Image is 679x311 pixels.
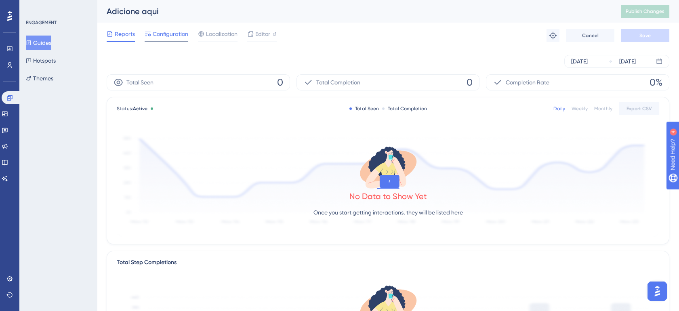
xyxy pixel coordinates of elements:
button: Cancel [566,29,614,42]
span: 0 [467,76,473,89]
button: Save [621,29,669,42]
span: Save [639,32,651,39]
span: Publish Changes [626,8,664,15]
div: No Data to Show Yet [349,191,427,202]
div: Total Completion [382,105,427,112]
iframe: UserGuiding AI Assistant Launcher [645,279,669,303]
button: Export CSV [619,102,659,115]
div: Total Step Completions [117,258,177,267]
div: Monthly [594,105,612,112]
button: Themes [26,71,53,86]
span: Reports [115,29,135,39]
span: 0% [650,76,662,89]
span: Configuration [153,29,188,39]
span: Export CSV [626,105,652,112]
p: Once you start getting interactions, they will be listed here [313,208,463,217]
div: 4 [56,4,59,11]
div: [DATE] [571,57,588,66]
span: Total Seen [126,78,153,87]
span: Active [133,106,147,111]
span: Completion Rate [506,78,549,87]
div: Daily [553,105,565,112]
span: Editor [255,29,270,39]
div: ENGAGEMENT [26,19,57,26]
span: 0 [277,76,283,89]
div: [DATE] [619,57,636,66]
span: Localization [206,29,238,39]
div: Total Seen [349,105,379,112]
button: Hotspots [26,53,56,68]
div: Weekly [572,105,588,112]
div: Adicione aqui [107,6,601,17]
span: Total Completion [316,78,360,87]
button: Guides [26,36,51,50]
span: Status: [117,105,147,112]
span: Need Help? [19,2,50,12]
button: Publish Changes [621,5,669,18]
span: Cancel [582,32,599,39]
